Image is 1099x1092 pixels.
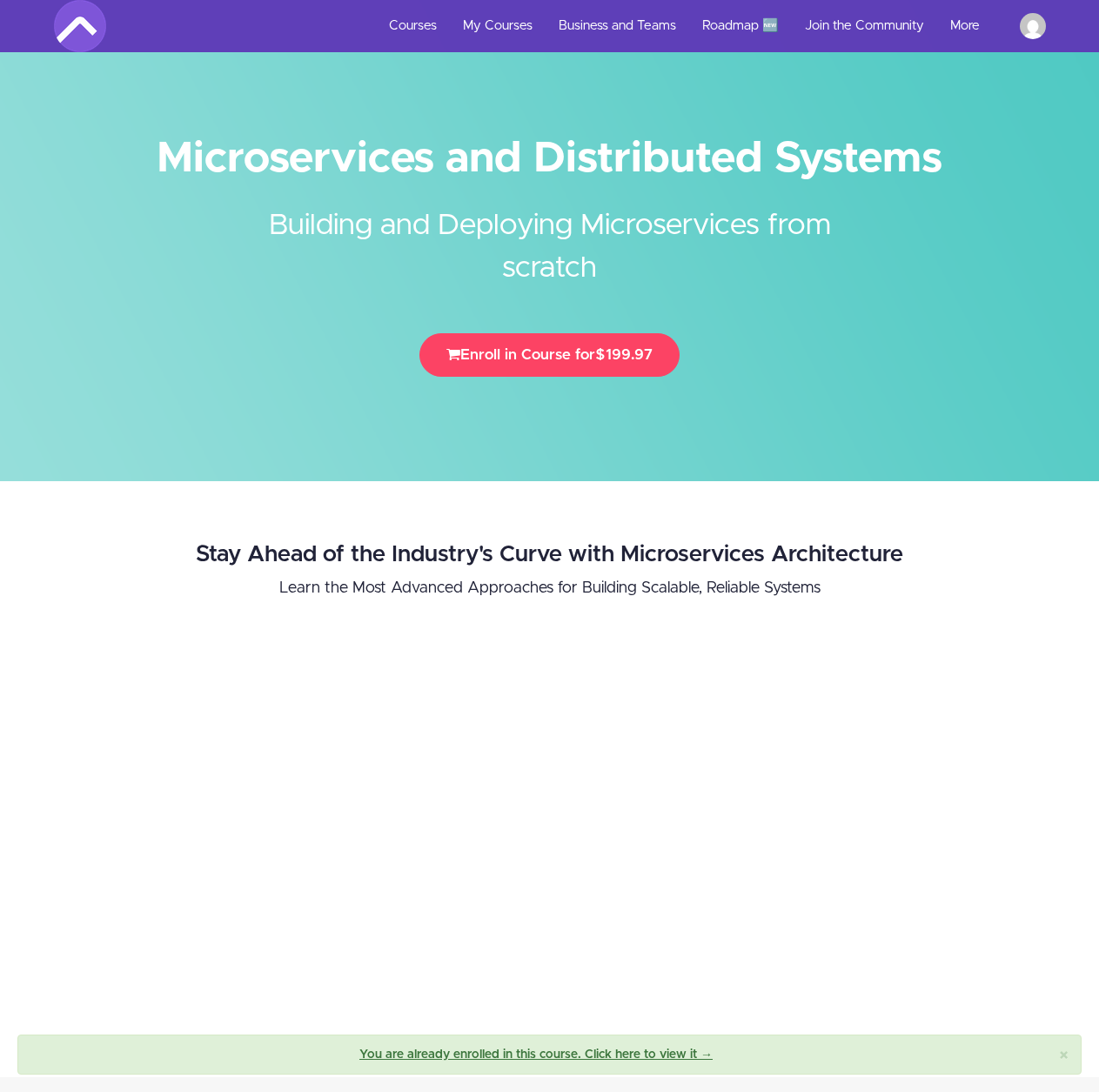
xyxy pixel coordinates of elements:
[1020,13,1046,39] img: r.pissarra91@gmail.com
[1059,1047,1069,1065] button: Close
[1059,1047,1069,1065] span: ×
[359,1048,713,1061] a: You are already enrolled in this course. Click here to view it →
[188,542,912,567] h2: Stay Ahead of the Industry's Curve with Microservices Architecture
[595,347,653,362] span: $199.97
[54,139,1046,178] h1: Microservices and Distributed Systems
[188,626,912,1034] iframe: Video Player
[188,576,912,600] p: Learn the Most Advanced Approaches for Building Scalable, Reliable Systems
[224,178,876,290] h2: Building and Deploying Microservices from scratch
[419,333,680,377] button: Enroll in Course for$199.97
